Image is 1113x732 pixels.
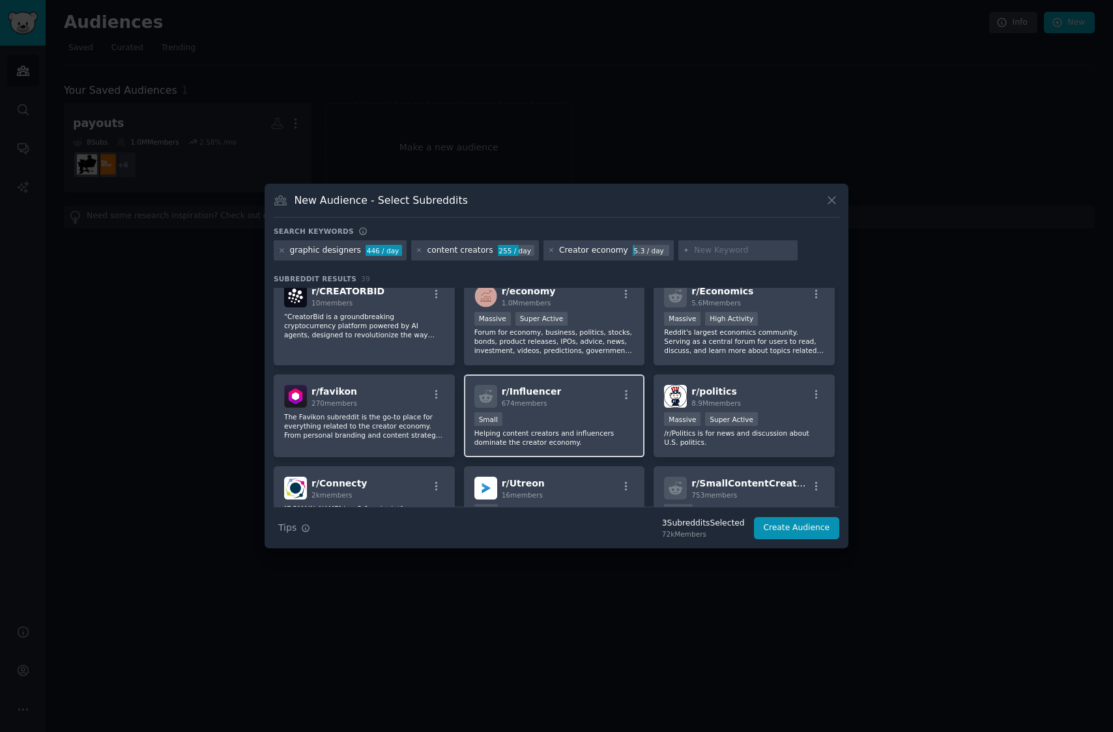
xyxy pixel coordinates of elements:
[284,285,307,307] img: CREATORBID
[664,412,701,426] div: Massive
[284,477,307,500] img: Connecty
[502,299,551,307] span: 1.0M members
[311,491,353,499] span: 2k members
[274,516,315,539] button: Tips
[502,478,545,488] span: r/ Utreon
[311,399,357,407] span: 270 members
[311,386,357,397] span: r/ favikon
[295,193,468,207] h3: New Audience - Select Subreddits
[691,386,736,397] span: r/ politics
[284,412,444,440] p: The Favikon subreddit is the go-to place for everything related to the creator economy. From pers...
[664,312,701,326] div: Massive
[274,274,356,283] span: Subreddit Results
[274,227,354,236] h3: Search keywords
[290,245,361,257] div: graphic designers
[474,412,502,426] div: Small
[662,529,745,539] div: 72k Members
[515,312,568,326] div: Super Active
[691,286,753,296] span: r/ Economics
[694,245,793,257] input: New Keyword
[498,245,534,257] div: 255 / day
[664,385,687,408] img: politics
[705,412,758,426] div: Super Active
[502,386,562,397] span: r/ Influencer
[474,504,498,518] div: Tiny
[284,312,444,339] p: “CreatorBid is a groundbreaking cryptocurrency platform powered by AI agents, designed to revolut...
[311,286,384,296] span: r/ CREATORBID
[691,478,813,488] span: r/ SmallContentCreators
[691,491,737,499] span: 753 members
[311,478,367,488] span: r/ Connecty
[474,429,635,447] p: Helping content creators and influencers dominate the creator economy.
[427,245,493,257] div: content creators
[502,491,543,499] span: 16 members
[502,399,547,407] span: 674 members
[284,385,307,408] img: favikon
[754,517,840,539] button: Create Audience
[366,245,402,257] div: 446 / day
[691,299,741,307] span: 5.6M members
[474,477,497,500] img: Utreon
[664,504,692,518] div: Small
[559,245,628,257] div: Creator economy
[705,312,758,326] div: High Activity
[474,328,635,355] p: Forum for economy, business, politics, stocks, bonds, product releases, IPOs, advice, news, inves...
[284,504,444,531] p: [DOMAIN_NAME] is a 3.0 web platform focused on the Knowledge Economy. The goal of [DOMAIN_NAME] i...
[691,399,741,407] span: 8.9M members
[502,286,556,296] span: r/ economy
[664,429,824,447] p: /r/Politics is for news and discussion about U.S. politics.
[361,275,370,283] span: 39
[474,285,497,307] img: economy
[633,245,669,257] div: 5.3 / day
[662,518,745,529] div: 3 Subreddit s Selected
[474,312,511,326] div: Massive
[311,299,353,307] span: 10 members
[664,328,824,355] p: Reddit's largest economics community. Serving as a central forum for users to read, discuss, and ...
[278,521,296,535] span: Tips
